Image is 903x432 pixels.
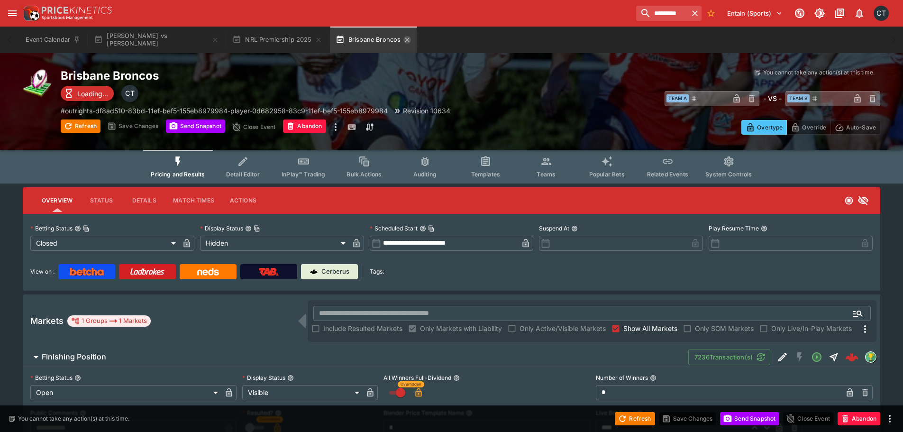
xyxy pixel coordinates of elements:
[703,6,719,21] button: No Bookmarks
[825,349,842,366] button: Straight
[42,352,106,362] h6: Finishing Position
[61,106,388,116] p: Copy To Clipboard
[539,224,569,232] p: Suspend At
[226,171,260,178] span: Detail Editor
[23,68,53,99] img: rugby_league.png
[254,225,260,232] button: Copy To Clipboard
[844,196,854,205] svg: Closed
[537,171,556,178] span: Teams
[571,225,578,232] button: Suspend At
[786,120,830,135] button: Override
[811,351,822,363] svg: Open
[428,225,435,232] button: Copy To Clipboard
[705,171,752,178] span: System Controls
[330,119,341,135] button: more
[709,224,759,232] p: Play Resume Time
[197,268,219,276] img: Neds
[413,171,437,178] span: Auditing
[520,323,606,333] span: Only Active/Visible Markets
[259,268,279,276] img: TabNZ
[30,385,221,400] div: Open
[842,348,861,367] a: 9fad0f2e-2104-404a-931a-725ae7a0d551
[77,89,108,99] p: Loading...
[321,267,349,276] p: Cerberus
[787,94,810,102] span: Team B
[771,323,852,333] span: Only Live/In-Play Markets
[857,195,869,206] svg: Hidden
[42,16,93,20] img: Sportsbook Management
[721,6,788,21] button: Select Tenant
[80,189,123,212] button: Status
[61,68,471,83] h2: Copy To Clipboard
[166,119,225,133] button: Send Snapshot
[838,413,880,423] span: Mark an event as closed and abandoned.
[200,224,243,232] p: Display Status
[165,189,222,212] button: Match Times
[838,412,880,425] button: Abandon
[811,5,828,22] button: Toggle light/dark mode
[845,350,858,364] div: 9fad0f2e-2104-404a-931a-725ae7a0d551
[383,374,451,382] p: All Winners Full-Dividend
[859,323,871,335] svg: More
[310,268,318,276] img: Cerberus
[774,349,791,366] button: Edit Detail
[865,351,876,363] div: outrights
[403,106,450,116] p: Revision 10634
[851,5,868,22] button: Notifications
[200,236,349,251] div: Hidden
[623,323,677,333] span: Show All Markets
[420,225,426,232] button: Scheduled StartCopy To Clipboard
[245,225,252,232] button: Display StatusCopy To Clipboard
[20,27,86,53] button: Event Calendar
[242,385,363,400] div: Visible
[666,94,689,102] span: Team A
[596,374,648,382] p: Number of Winners
[791,349,808,366] button: SGM Disabled
[222,189,265,212] button: Actions
[347,171,382,178] span: Bulk Actions
[83,225,90,232] button: Copy To Clipboard
[802,122,826,132] p: Override
[741,120,880,135] div: Start From
[846,122,876,132] p: Auto-Save
[830,120,880,135] button: Auto-Save
[30,224,73,232] p: Betting Status
[34,189,80,212] button: Overview
[757,122,783,132] p: Overtype
[30,236,179,251] div: Closed
[884,413,895,424] button: more
[21,4,40,23] img: PriceKinetics Logo
[283,119,326,133] button: Abandon
[615,412,655,425] button: Refresh
[763,93,782,103] h6: - VS -
[370,224,418,232] p: Scheduled Start
[866,352,876,362] img: outrights
[647,171,688,178] span: Related Events
[471,171,500,178] span: Templates
[282,171,325,178] span: InPlay™ Trading
[871,3,892,24] button: Cameron Tarver
[61,119,100,133] button: Refresh
[130,268,164,276] img: Ladbrokes
[420,323,502,333] span: Only Markets with Liability
[18,414,129,423] p: You cannot take any action(s) at this time.
[30,374,73,382] p: Betting Status
[695,323,754,333] span: Only SGM Markets
[283,121,326,130] span: Mark an event as closed and abandoned.
[287,375,294,381] button: Display Status
[763,68,875,77] p: You cannot take any action(s) at this time.
[808,349,825,366] button: Open
[874,6,889,21] div: Cameron Tarver
[74,225,81,232] button: Betting StatusCopy To Clipboard
[143,150,759,184] div: Event type filters
[650,375,657,381] button: Number of Winners
[831,5,848,22] button: Documentation
[123,189,165,212] button: Details
[688,349,770,365] button: 7236Transaction(s)
[845,350,858,364] img: logo-cerberus--red.svg
[401,381,421,387] span: Overridden
[791,5,808,22] button: Connected to PK
[71,315,147,327] div: 1 Groups 1 Markets
[761,225,767,232] button: Play Resume Time
[151,171,205,178] span: Pricing and Results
